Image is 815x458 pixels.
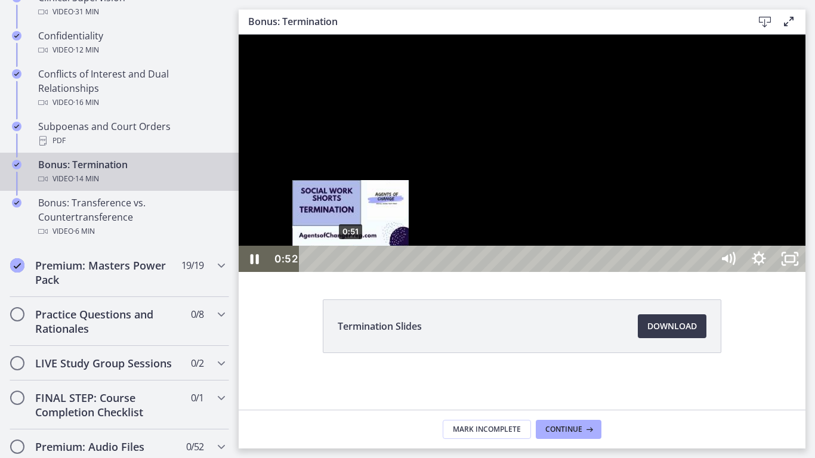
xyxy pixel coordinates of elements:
[73,172,99,186] span: · 14 min
[545,425,582,434] span: Continue
[338,319,422,333] span: Termination Slides
[73,5,99,19] span: · 31 min
[191,307,203,321] span: 0 / 8
[73,43,99,57] span: · 12 min
[35,440,181,454] h2: Premium: Audio Files
[38,29,224,57] div: Confidentiality
[12,69,21,79] i: Completed
[73,95,99,110] span: · 16 min
[38,67,224,110] div: Conflicts of Interest and Dual Relationships
[38,43,224,57] div: Video
[239,35,805,272] iframe: Video Lesson
[38,157,224,186] div: Bonus: Termination
[191,356,203,370] span: 0 / 2
[191,391,203,405] span: 0 / 1
[38,119,224,148] div: Subpoenas and Court Orders
[12,160,21,169] i: Completed
[38,172,224,186] div: Video
[35,391,181,419] h2: FINAL STEP: Course Completion Checklist
[186,440,203,454] span: 0 / 52
[38,224,224,239] div: Video
[35,307,181,336] h2: Practice Questions and Rationales
[647,319,697,333] span: Download
[38,196,224,239] div: Bonus: Transference vs. Countertransference
[12,31,21,41] i: Completed
[638,314,706,338] a: Download
[38,134,224,148] div: PDF
[38,5,224,19] div: Video
[248,14,734,29] h3: Bonus: Termination
[181,258,203,273] span: 19 / 19
[10,258,24,273] i: Completed
[536,420,601,439] button: Continue
[536,211,567,237] button: Unfullscreen
[12,198,21,208] i: Completed
[35,258,181,287] h2: Premium: Masters Power Pack
[35,356,181,370] h2: LIVE Study Group Sessions
[443,420,531,439] button: Mark Incomplete
[12,122,21,131] i: Completed
[505,211,536,237] button: Show settings menu
[73,224,95,239] span: · 6 min
[453,425,521,434] span: Mark Incomplete
[38,95,224,110] div: Video
[474,211,505,237] button: Mute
